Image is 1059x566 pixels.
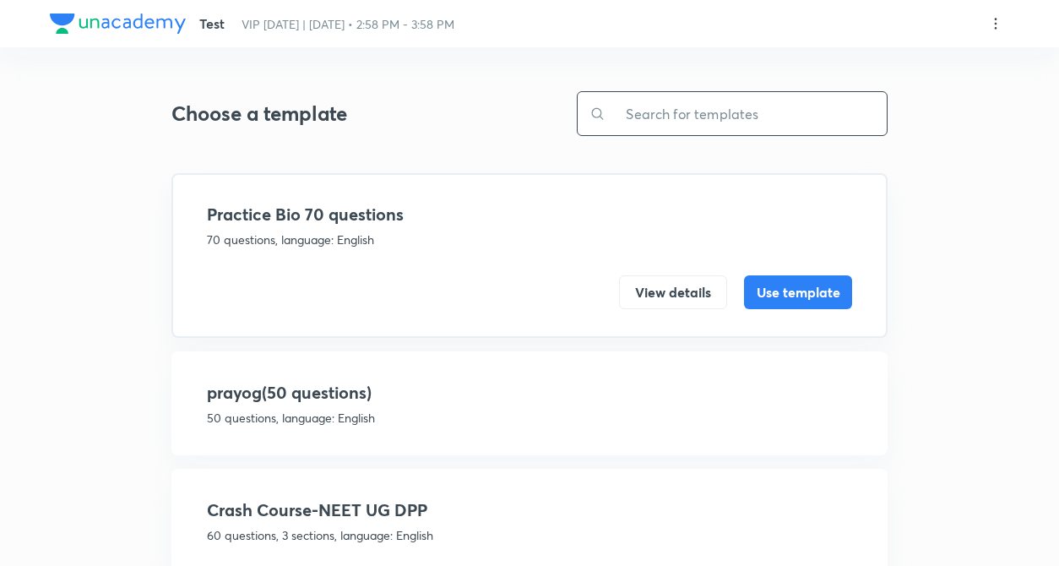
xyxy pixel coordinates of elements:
[606,92,887,135] input: Search for templates
[207,202,852,227] h4: Practice Bio 70 questions
[242,16,454,32] span: VIP [DATE] | [DATE] • 2:58 PM - 3:58 PM
[50,14,186,34] img: Company Logo
[619,275,727,309] button: View details
[207,498,852,523] h4: Crash Course-NEET UG DPP
[207,526,852,544] p: 60 questions, 3 sections, language: English
[171,101,523,126] h3: Choose a template
[207,409,852,427] p: 50 questions, language: English
[207,231,852,248] p: 70 questions, language: English
[744,275,852,309] button: Use template
[207,380,852,405] h4: prayog(50 questions)
[199,14,225,32] span: Test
